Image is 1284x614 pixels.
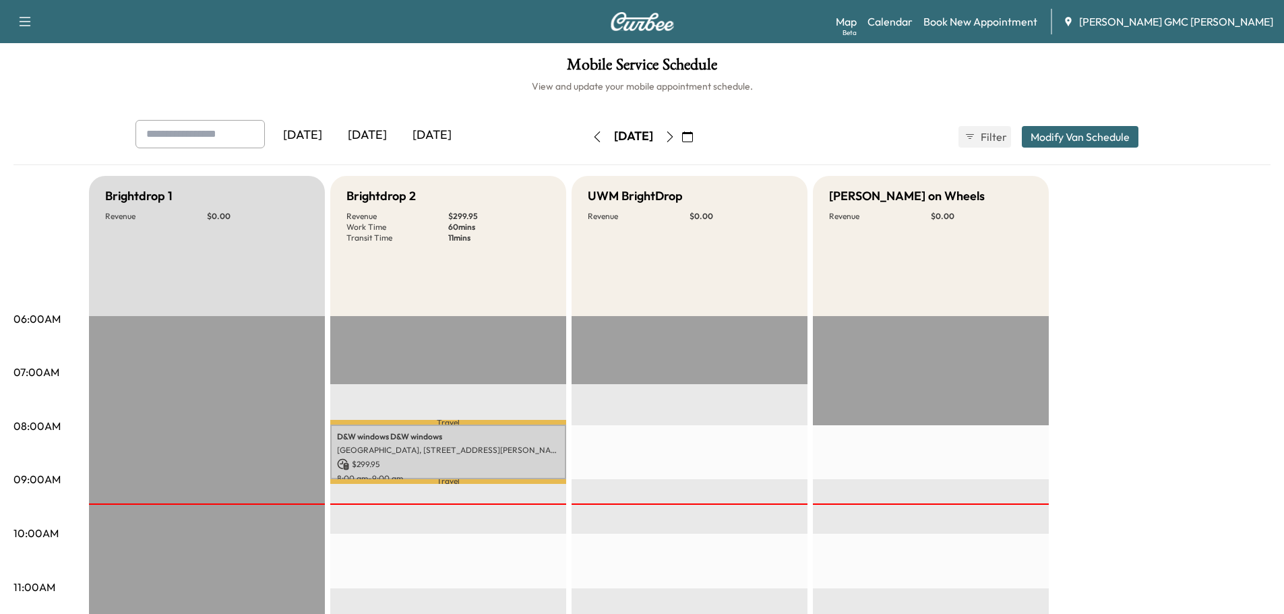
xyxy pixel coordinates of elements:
[13,80,1271,93] h6: View and update your mobile appointment schedule.
[330,420,566,425] p: Travel
[448,233,550,243] p: 11 mins
[207,211,309,222] p: $ 0.00
[829,187,985,206] h5: [PERSON_NAME] on Wheels
[346,211,448,222] p: Revenue
[690,211,791,222] p: $ 0.00
[346,222,448,233] p: Work Time
[448,222,550,233] p: 60 mins
[337,458,559,470] p: $ 299.95
[337,473,559,484] p: 8:00 am - 9:00 am
[270,120,335,151] div: [DATE]
[400,120,464,151] div: [DATE]
[448,211,550,222] p: $ 299.95
[614,128,653,145] div: [DATE]
[1079,13,1273,30] span: [PERSON_NAME] GMC [PERSON_NAME]
[610,12,675,31] img: Curbee Logo
[931,211,1033,222] p: $ 0.00
[981,129,1005,145] span: Filter
[335,120,400,151] div: [DATE]
[346,233,448,243] p: Transit Time
[13,311,61,327] p: 06:00AM
[13,57,1271,80] h1: Mobile Service Schedule
[13,579,55,595] p: 11:00AM
[105,211,207,222] p: Revenue
[105,187,173,206] h5: Brightdrop 1
[337,431,559,442] p: D&W windows D&W windows
[588,187,683,206] h5: UWM BrightDrop
[836,13,857,30] a: MapBeta
[346,187,416,206] h5: Brightdrop 2
[923,13,1037,30] a: Book New Appointment
[330,479,566,484] p: Travel
[588,211,690,222] p: Revenue
[337,445,559,456] p: [GEOGRAPHIC_DATA], [STREET_ADDRESS][PERSON_NAME]
[13,418,61,434] p: 08:00AM
[13,471,61,487] p: 09:00AM
[843,28,857,38] div: Beta
[13,525,59,541] p: 10:00AM
[958,126,1011,148] button: Filter
[829,211,931,222] p: Revenue
[1022,126,1138,148] button: Modify Van Schedule
[13,364,59,380] p: 07:00AM
[867,13,913,30] a: Calendar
